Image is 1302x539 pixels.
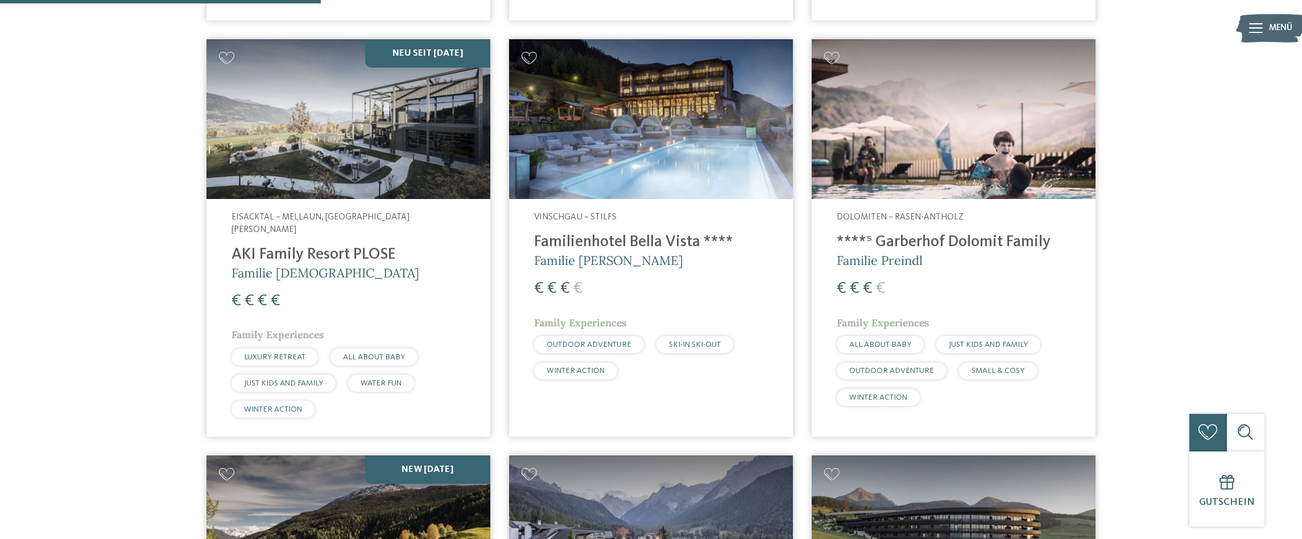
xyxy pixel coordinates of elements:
[258,293,267,309] span: €
[849,341,911,349] span: ALL ABOUT BABY
[1189,451,1264,526] a: Gutschein
[232,265,419,281] span: Familie [DEMOGRAPHIC_DATA]
[534,316,627,329] span: Family Experiences
[547,280,557,297] span: €
[534,233,768,252] h4: Familienhotel Bella Vista ****
[244,353,305,361] span: LUXURY RETREAT
[534,280,544,297] span: €
[1199,497,1255,507] span: Gutschein
[812,39,1096,199] img: Familienhotels gesucht? Hier findet ihr die besten!
[669,341,721,349] span: SKI-IN SKI-OUT
[560,280,570,297] span: €
[232,328,324,341] span: Family Experiences
[547,341,631,349] span: OUTDOOR ADVENTURE
[232,293,241,309] span: €
[850,280,859,297] span: €
[534,252,683,268] span: Familie [PERSON_NAME]
[863,280,873,297] span: €
[837,252,923,268] span: Familie Preindl
[206,39,490,199] img: Familienhotels gesucht? Hier findet ihr die besten!
[812,39,1096,437] a: Familienhotels gesucht? Hier findet ihr die besten! Dolomiten – Rasen-Antholz ****ˢ Garberhof Dol...
[245,293,254,309] span: €
[509,39,793,199] img: Familienhotels gesucht? Hier findet ihr die besten!
[949,341,1028,349] span: JUST KIDS AND FAMILY
[509,39,793,437] a: Familienhotels gesucht? Hier findet ihr die besten! Vinschgau – Stilfs Familienhotel Bella Vista ...
[244,379,323,387] span: JUST KIDS AND FAMILY
[206,39,490,437] a: Familienhotels gesucht? Hier findet ihr die besten! NEU seit [DATE] Eisacktal – Mellaun, [GEOGRAP...
[361,379,402,387] span: WATER FUN
[271,293,280,309] span: €
[837,280,846,297] span: €
[972,367,1024,375] span: SMALL & COSY
[534,213,617,222] span: Vinschgau – Stilfs
[837,213,964,222] span: Dolomiten – Rasen-Antholz
[876,280,886,297] span: €
[547,367,605,375] span: WINTER ACTION
[232,213,410,234] span: Eisacktal – Mellaun, [GEOGRAPHIC_DATA][PERSON_NAME]
[837,233,1070,252] h4: ****ˢ Garberhof Dolomit Family
[232,246,465,264] h4: AKI Family Resort PLOSE
[837,316,929,329] span: Family Experiences
[343,353,405,361] span: ALL ABOUT BABY
[573,280,583,297] span: €
[849,367,934,375] span: OUTDOOR ADVENTURE
[244,405,302,413] span: WINTER ACTION
[849,393,907,401] span: WINTER ACTION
